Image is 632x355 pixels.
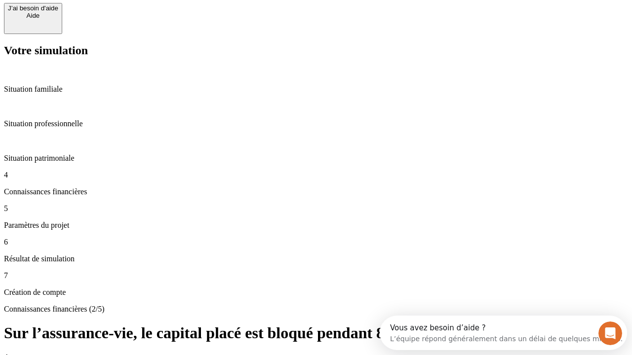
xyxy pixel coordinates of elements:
div: Vous avez besoin d’aide ? [10,8,243,16]
p: 6 [4,238,628,247]
iframe: Intercom live chat discovery launcher [380,316,627,350]
h1: Sur l’assurance-vie, le capital placé est bloqué pendant 8 ans ? [4,324,628,342]
h2: Votre simulation [4,44,628,57]
p: Situation patrimoniale [4,154,628,163]
p: Connaissances financières [4,187,628,196]
iframe: Intercom live chat [598,321,622,345]
p: Paramètres du projet [4,221,628,230]
p: Situation familiale [4,85,628,94]
p: Résultat de simulation [4,254,628,263]
div: Ouvrir le Messenger Intercom [4,4,272,31]
p: Connaissances financières (2/5) [4,305,628,314]
p: Situation professionnelle [4,119,628,128]
button: J’ai besoin d'aideAide [4,3,62,34]
p: 4 [4,171,628,179]
div: Aide [8,12,58,19]
p: Création de compte [4,288,628,297]
div: L’équipe répond généralement dans un délai de quelques minutes. [10,16,243,27]
p: 7 [4,271,628,280]
p: 5 [4,204,628,213]
div: J’ai besoin d'aide [8,4,58,12]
